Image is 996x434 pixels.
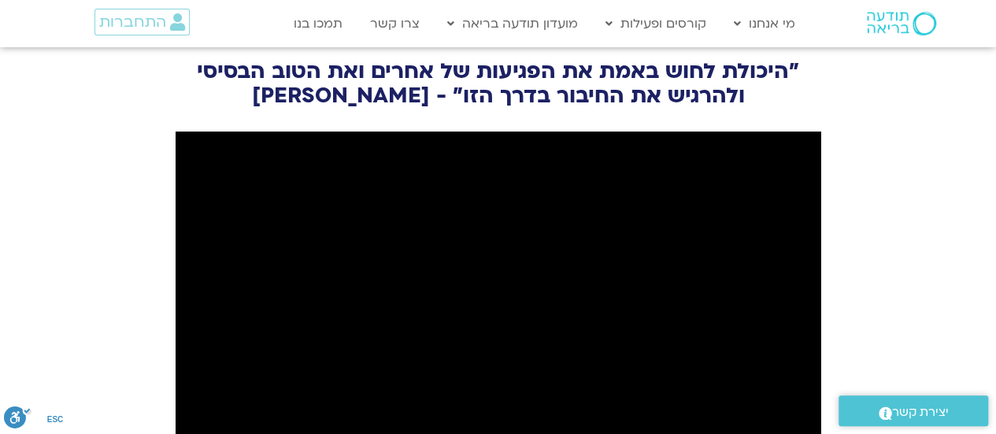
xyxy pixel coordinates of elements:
[168,59,829,108] h2: ״היכולת לחוש באמת את הפגיעות של אחרים ואת הטוב הבסיסי ולהרגיש את החיבור בדרך הזו״ - [PERSON_NAME]
[362,9,428,39] a: צרו קשר
[99,13,166,31] span: התחברות
[867,12,936,35] img: תודעה בריאה
[598,9,714,39] a: קורסים ופעילות
[439,9,586,39] a: מועדון תודעה בריאה
[726,9,803,39] a: מי אנחנו
[94,9,190,35] a: התחברות
[892,402,949,423] span: יצירת קשר
[839,395,988,426] a: יצירת קשר
[286,9,350,39] a: תמכו בנו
